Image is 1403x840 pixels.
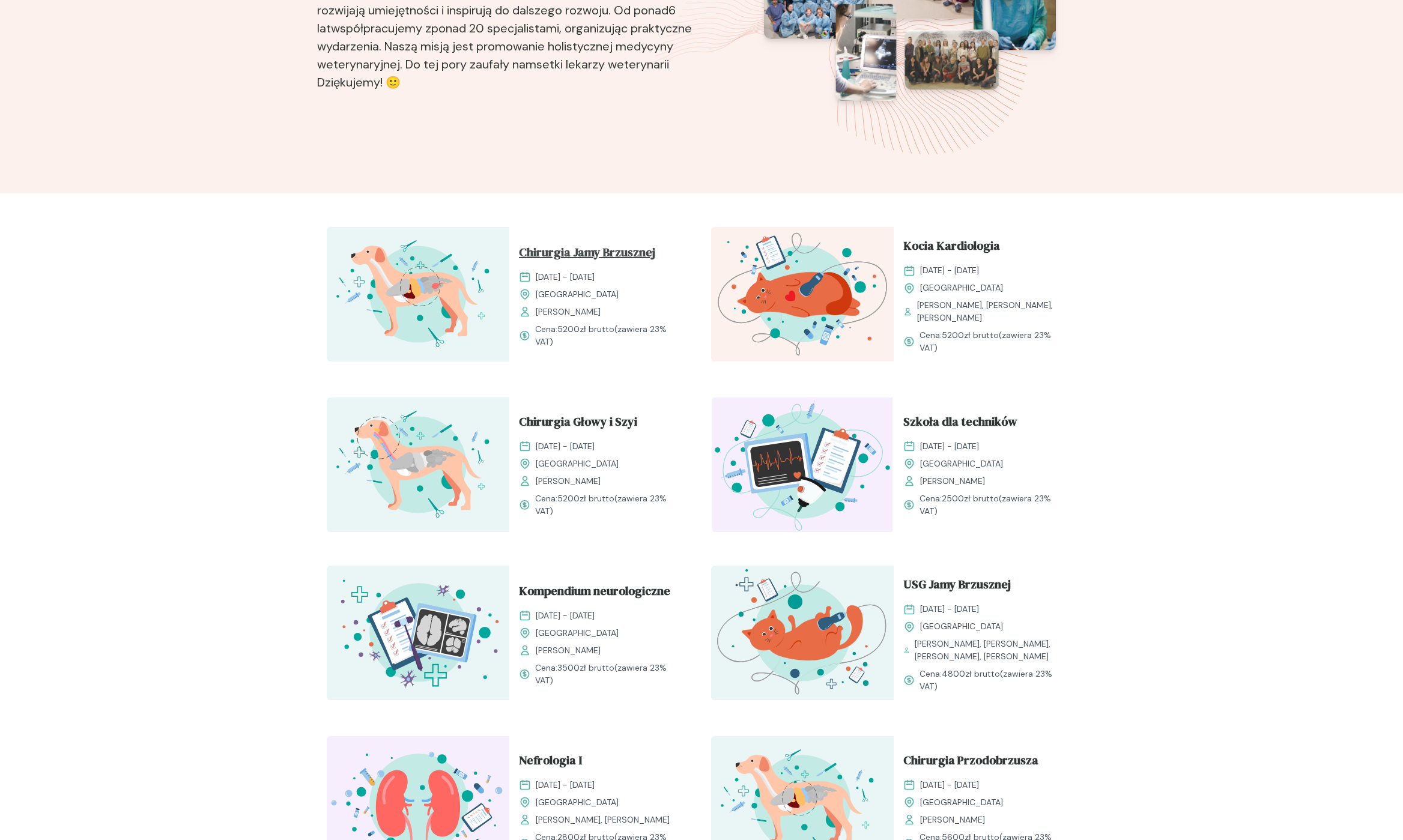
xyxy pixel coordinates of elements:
span: Kocia Kardiologia [903,237,1000,259]
span: [DATE] - [DATE] [536,440,595,453]
img: Z2B805bqstJ98kzs_Neuro_T.svg [327,566,509,700]
span: [GEOGRAPHIC_DATA] [920,282,1003,294]
b: ponad 20 specjalistami [431,20,559,36]
span: [DATE] - [DATE] [536,779,595,791]
span: Cena: (zawiera 23% VAT) [535,323,682,348]
img: Z2B_FZbqstJ98k08_Technicy_T.svg [711,397,894,532]
span: Chirurgia Głowy i Szyi [519,412,637,435]
a: USG Jamy Brzusznej [903,575,1067,598]
span: [DATE] - [DATE] [536,609,595,622]
a: Szkoła dla techników [903,412,1067,435]
span: [DATE] - [DATE] [920,603,979,615]
span: [PERSON_NAME] [920,475,985,488]
span: USG Jamy Brzusznej [903,575,1011,598]
span: [PERSON_NAME] [536,644,601,657]
span: Cena: (zawiera 23% VAT) [535,662,682,687]
a: Nefrologia I [519,751,682,774]
span: 2500 zł brutto [942,493,999,504]
span: [GEOGRAPHIC_DATA] [536,796,619,809]
span: [GEOGRAPHIC_DATA] [536,458,619,470]
span: [GEOGRAPHIC_DATA] [920,620,1003,633]
span: [GEOGRAPHIC_DATA] [920,796,1003,809]
span: Chirurgia Przodobrzusza [903,751,1038,774]
span: Kompendium neurologiczne [519,582,670,605]
span: Cena: (zawiera 23% VAT) [920,668,1067,693]
a: Chirurgia Głowy i Szyi [519,412,682,435]
span: [PERSON_NAME], [PERSON_NAME], [PERSON_NAME], [PERSON_NAME] [915,638,1067,663]
a: Chirurgia Przodobrzusza [903,751,1067,774]
span: 4800 zł brutto [942,668,1000,679]
span: [DATE] - [DATE] [920,779,979,791]
span: [PERSON_NAME] [536,475,601,488]
span: Cena: (zawiera 23% VAT) [535,492,682,518]
span: 5200 zł brutto [942,330,999,340]
span: Chirurgia Jamy Brzusznej [519,243,655,266]
span: Nefrologia I [519,751,582,774]
a: Kocia Kardiologia [903,237,1067,259]
span: 5200 zł brutto [557,324,614,334]
span: 3500 zł brutto [557,662,614,673]
span: [DATE] - [DATE] [920,264,979,277]
span: [GEOGRAPHIC_DATA] [536,288,619,301]
img: aHfRokMqNJQqH-fc_ChiruJB_T.svg [327,227,509,361]
span: [PERSON_NAME] [536,306,601,318]
span: [DATE] - [DATE] [536,271,595,283]
span: Cena: (zawiera 23% VAT) [920,492,1067,518]
span: [GEOGRAPHIC_DATA] [920,458,1003,470]
span: Szkoła dla techników [903,412,1017,435]
span: [PERSON_NAME] [920,814,985,826]
span: [GEOGRAPHIC_DATA] [536,627,619,639]
b: setki lekarzy weterynarii [536,56,669,72]
img: ZpbG_h5LeNNTxNnP_USG_JB_T.svg [711,566,894,700]
span: [DATE] - [DATE] [920,440,979,453]
a: Kompendium neurologiczne [519,582,682,605]
span: 5200 zł brutto [557,493,614,504]
a: Chirurgia Jamy Brzusznej [519,243,682,266]
span: [PERSON_NAME], [PERSON_NAME] [536,814,670,826]
img: aHfXlEMqNJQqH-jZ_KociaKardio_T.svg [711,227,894,361]
span: [PERSON_NAME], [PERSON_NAME], [PERSON_NAME] [917,299,1067,324]
img: ZqFXfB5LeNNTxeHy_ChiruGS_T.svg [327,397,509,532]
span: Cena: (zawiera 23% VAT) [920,329,1067,354]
